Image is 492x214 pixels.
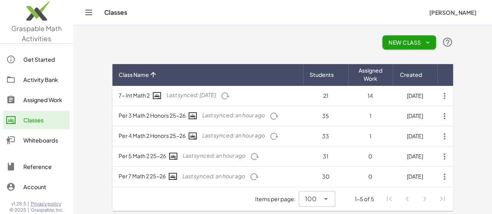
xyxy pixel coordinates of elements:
[380,190,451,208] nav: Pagination Navigation
[393,167,438,187] td: [DATE]
[166,91,216,98] span: Last synced: [DATE]
[183,152,245,159] span: Last synced: an hour ago
[23,75,67,84] div: Activity Bank
[23,55,67,64] div: Get Started
[112,146,303,167] td: Per 5 Math 2 25-26
[23,182,67,191] div: Account
[3,111,70,129] a: Classes
[202,132,265,139] span: Last synced: an hour ago
[28,207,29,213] span: |
[23,95,67,104] div: Assigned Work
[382,35,436,49] button: New Class
[3,131,70,150] a: Whiteboards
[368,92,373,99] span: 14
[303,86,348,106] td: 21
[400,71,422,79] span: Created
[354,66,387,83] span: Assigned Work
[112,106,303,126] td: Per 3 Math 2 Honors 25-26
[112,86,303,106] td: 7- Int Math 2
[23,162,67,171] div: Reference
[3,70,70,89] a: Activity Bank
[355,195,374,203] div: 1-5 of 5
[28,201,29,207] span: |
[393,146,438,167] td: [DATE]
[369,112,371,119] span: 1
[393,86,438,106] td: [DATE]
[393,106,438,126] td: [DATE]
[423,5,483,19] button: [PERSON_NAME]
[82,6,95,19] button: Toggle navigation
[303,167,348,187] td: 30
[202,111,265,118] span: Last synced: an hour ago
[303,146,348,167] td: 31
[11,201,26,207] span: v1.28.5
[305,194,317,204] span: 100
[11,24,62,43] span: Graspable Math Activities
[9,207,26,213] span: © 2025
[255,195,299,203] span: Items per page:
[389,39,430,46] span: New Class
[369,132,371,139] span: 1
[3,50,70,69] a: Get Started
[3,157,70,176] a: Reference
[119,71,149,79] span: Class Name
[31,207,64,213] span: Graspable, Inc.
[368,153,372,160] span: 0
[303,126,348,146] td: 33
[3,177,70,196] a: Account
[368,173,372,180] span: 0
[393,126,438,146] td: [DATE]
[303,106,348,126] td: 35
[3,90,70,109] a: Assigned Work
[23,115,67,125] div: Classes
[429,9,476,16] span: [PERSON_NAME]
[31,201,64,207] a: Privacy policy
[310,71,334,79] span: Students
[23,136,67,145] div: Whiteboards
[112,126,303,146] td: Per 4 Math 2 Honors 25-26
[182,172,245,179] span: Last synced: an hour ago
[112,167,303,187] td: Per 7 Math 2 25-26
